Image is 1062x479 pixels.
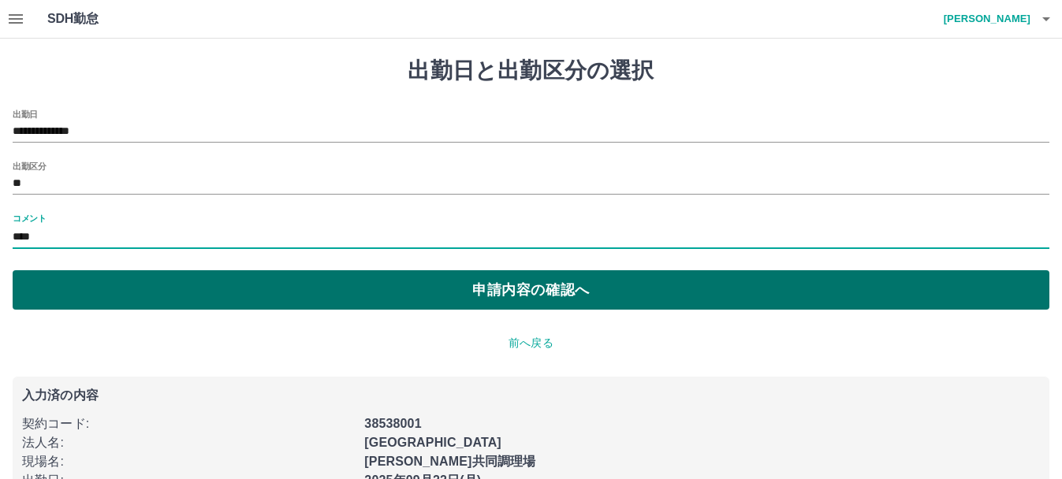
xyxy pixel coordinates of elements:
[13,108,38,120] label: 出勤日
[364,417,421,430] b: 38538001
[13,160,46,172] label: 出勤区分
[22,433,355,452] p: 法人名 :
[364,455,535,468] b: [PERSON_NAME]共同調理場
[13,270,1049,310] button: 申請内容の確認へ
[22,452,355,471] p: 現場名 :
[13,335,1049,351] p: 前へ戻る
[22,414,355,433] p: 契約コード :
[364,436,501,449] b: [GEOGRAPHIC_DATA]
[13,58,1049,84] h1: 出勤日と出勤区分の選択
[13,212,46,224] label: コメント
[22,389,1040,402] p: 入力済の内容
